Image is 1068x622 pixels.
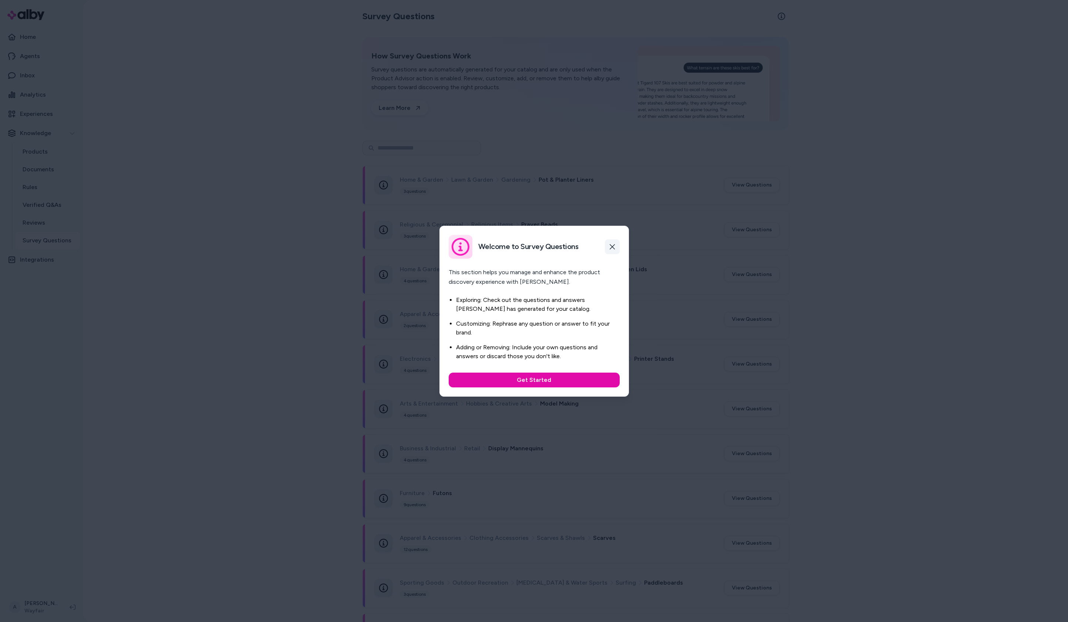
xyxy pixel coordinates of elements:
[478,242,579,251] h2: Welcome to Survey Questions
[449,373,620,387] button: Get Started
[456,319,620,337] li: Customizing: Rephrase any question or answer to fit your brand.
[456,296,620,313] li: Exploring: Check out the questions and answers [PERSON_NAME] has generated for your catalog.
[449,268,620,287] p: This section helps you manage and enhance the product discovery experience with [PERSON_NAME].
[456,343,620,361] li: Adding or Removing: Include your own questions and answers or discard those you don't like.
